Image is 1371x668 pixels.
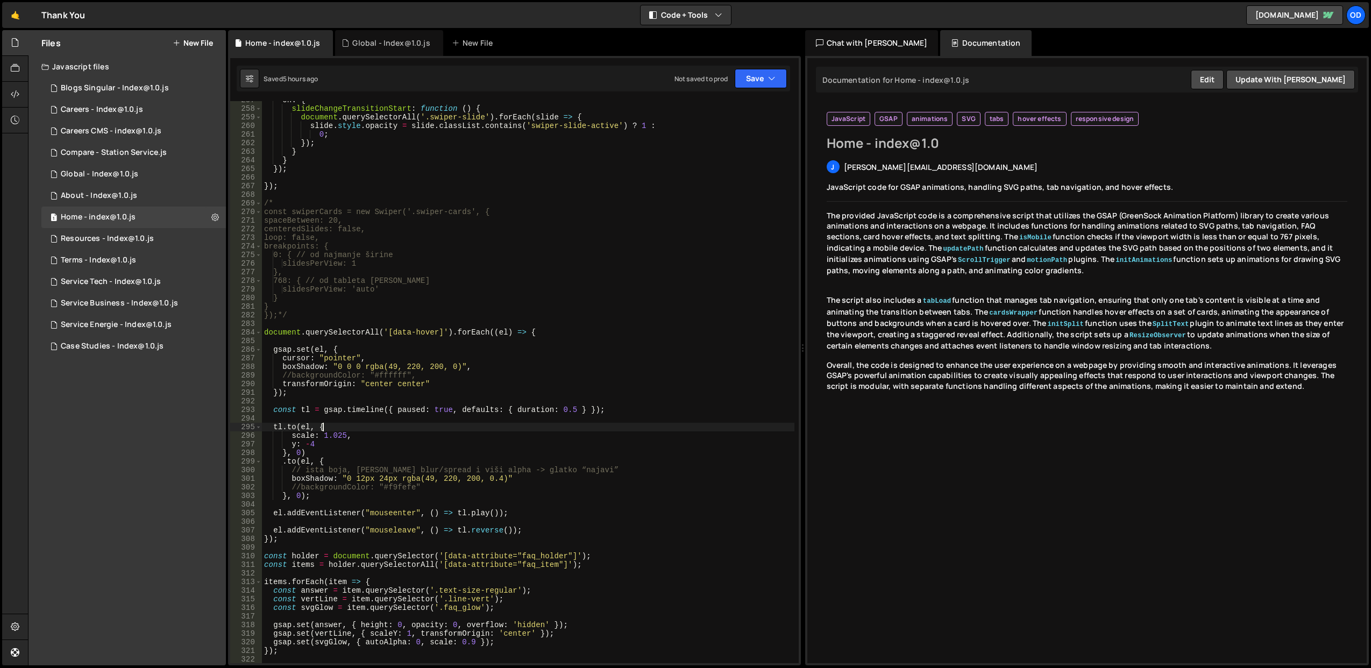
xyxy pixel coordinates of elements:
span: animations [912,115,948,123]
div: Global - Index@1.0.js [61,169,138,179]
div: 295 [230,423,262,431]
div: 16150/43762.js [41,314,226,336]
div: 281 [230,302,262,311]
div: 269 [230,199,262,208]
div: Home - index@1.0.js [61,212,136,222]
div: 273 [230,233,262,242]
div: 275 [230,251,262,259]
a: 🤙 [2,2,29,28]
span: responsive design [1076,115,1134,123]
button: Code + Tools [641,5,731,25]
div: 271 [230,216,262,225]
div: 322 [230,655,262,664]
span: hover effects [1018,115,1061,123]
div: 280 [230,294,262,302]
div: Blogs Singular - Index@1.0.js [61,83,169,93]
div: Careers - Index@1.0.js [61,105,143,115]
div: 270 [230,208,262,216]
div: 313 [230,578,262,586]
div: 311 [230,560,262,569]
div: 16150/44116.js [41,336,226,357]
div: 263 [230,147,262,156]
div: 16150/45011.js [41,77,226,99]
div: 302 [230,483,262,492]
div: 285 [230,337,262,345]
p: Overall, the code is designed to enhance the user experience on a webpage by providing smooth and... [827,360,1348,392]
div: 267 [230,182,262,190]
div: Case Studies - Index@1.0.js [61,342,164,351]
button: Save [735,69,787,88]
code: cardsWrapper [988,309,1039,317]
div: 319 [230,629,262,638]
a: [DOMAIN_NAME] [1246,5,1343,25]
div: Documentation for Home - index@1.0.js [819,75,970,85]
span: tabs [990,115,1004,123]
div: 16150/43695.js [41,164,226,185]
span: JavaScript code for GSAP animations, handling SVG paths, tab navigation, and hover effects. [827,182,1174,192]
div: Documentation [940,30,1031,56]
span: JavaScript [832,115,866,123]
div: 274 [230,242,262,251]
div: 301 [230,474,262,483]
div: 298 [230,449,262,457]
div: 16150/44188.js [41,185,226,207]
p: The script also includes a function that manages tab navigation, ensuring that only one tab's con... [827,295,1348,351]
div: Global - Index@1.0.js [352,38,430,48]
div: 286 [230,345,262,354]
div: 264 [230,156,262,165]
code: SplitText [1152,320,1190,329]
div: Resources - Index@1.0.js [61,234,154,244]
div: 296 [230,431,262,440]
code: ResizeObserver [1128,331,1187,340]
div: 315 [230,595,262,603]
div: 16150/43401.js [41,207,226,228]
div: 305 [230,509,262,517]
code: initSplit [1046,320,1085,329]
code: motionPath [1026,256,1068,265]
div: 260 [230,122,262,130]
div: 265 [230,165,262,173]
div: 288 [230,363,262,371]
div: 290 [230,380,262,388]
div: 16150/44830.js [41,99,226,120]
div: Compare - Station Service.js [61,148,167,158]
div: 284 [230,328,262,337]
div: 16150/44848.js [41,120,226,142]
div: 320 [230,638,262,646]
div: 307 [230,526,262,535]
div: 278 [230,276,262,285]
a: Od [1346,5,1366,25]
div: 277 [230,268,262,276]
div: 312 [230,569,262,578]
h2: Home - index@1.0 [827,134,1348,152]
span: SVG [962,115,975,123]
div: Careers CMS - index@1.0.js [61,126,161,136]
div: 16150/43656.js [41,228,226,250]
div: 299 [230,457,262,466]
div: 292 [230,397,262,406]
span: [PERSON_NAME][EMAIL_ADDRESS][DOMAIN_NAME] [844,162,1038,172]
div: New File [452,38,497,48]
button: Edit [1191,70,1224,89]
div: 258 [230,104,262,113]
div: 259 [230,113,262,122]
div: 261 [230,130,262,139]
code: ScrollTrigger [957,256,1012,265]
span: j [831,162,834,172]
div: 16150/43704.js [41,271,226,293]
div: 308 [230,535,262,543]
div: 262 [230,139,262,147]
div: 16150/43693.js [41,293,226,314]
div: 310 [230,552,262,560]
div: Home - index@1.0.js [245,38,320,48]
span: 1 [51,214,57,223]
div: 309 [230,543,262,552]
div: 268 [230,190,262,199]
div: 282 [230,311,262,319]
button: New File [173,39,213,47]
div: 293 [230,406,262,414]
div: 318 [230,621,262,629]
code: isMobile [1018,233,1053,242]
div: 16150/44840.js [41,142,226,164]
